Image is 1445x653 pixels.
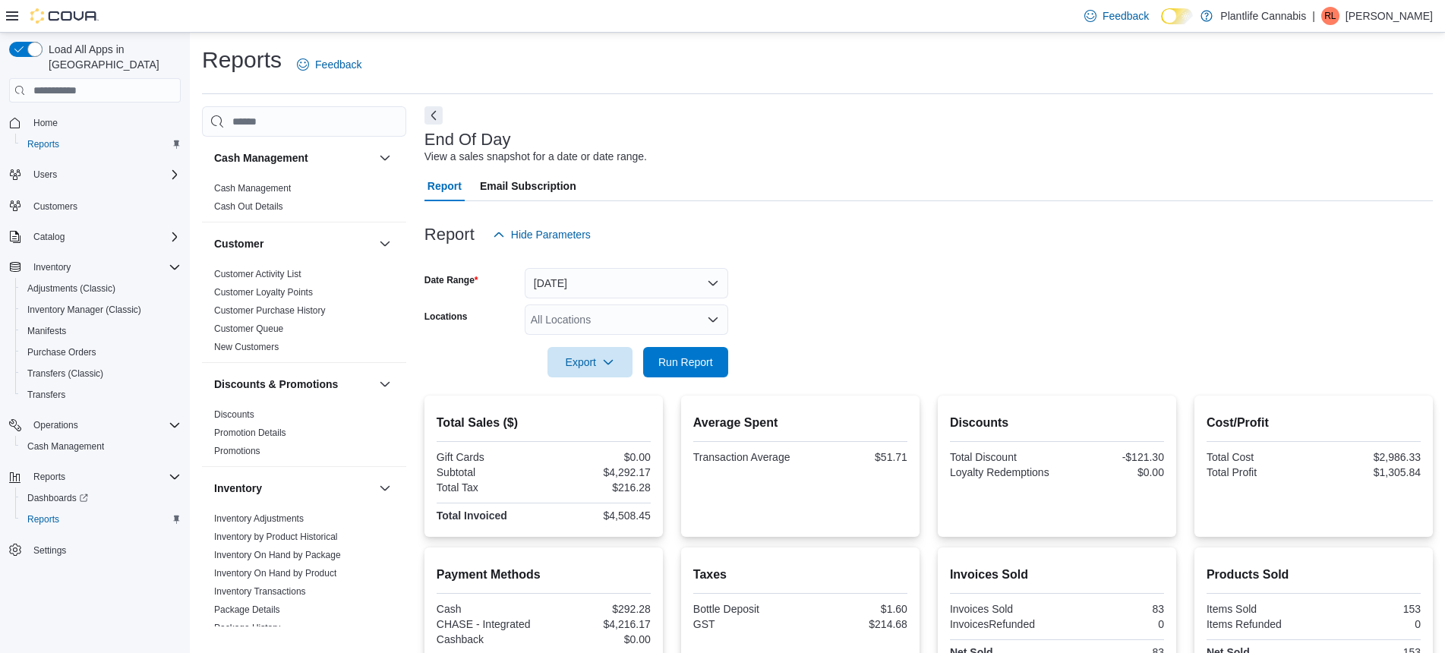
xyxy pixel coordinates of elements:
[214,549,341,561] span: Inventory On Hand by Package
[525,268,728,298] button: [DATE]
[27,416,181,434] span: Operations
[424,274,478,286] label: Date Range
[202,405,406,466] div: Discounts & Promotions
[27,228,181,246] span: Catalog
[21,279,181,298] span: Adjustments (Classic)
[547,509,651,522] div: $4,508.45
[214,377,338,392] h3: Discounts & Promotions
[376,149,394,167] button: Cash Management
[428,171,462,201] span: Report
[950,603,1054,615] div: Invoices Sold
[15,436,187,457] button: Cash Management
[1060,603,1164,615] div: 83
[693,566,907,584] h2: Taxes
[214,342,279,352] a: New Customers
[376,235,394,253] button: Customer
[214,445,260,457] span: Promotions
[21,437,181,456] span: Cash Management
[43,42,181,72] span: Load All Apps in [GEOGRAPHIC_DATA]
[15,134,187,155] button: Reports
[27,113,181,132] span: Home
[21,301,147,319] a: Inventory Manager (Classic)
[547,618,651,630] div: $4,216.17
[27,282,115,295] span: Adjustments (Classic)
[27,166,63,184] button: Users
[214,409,254,421] span: Discounts
[21,386,181,404] span: Transfers
[1161,24,1162,25] span: Dark Mode
[202,179,406,222] div: Cash Management
[424,149,647,165] div: View a sales snapshot for a date or date range.
[437,451,541,463] div: Gift Cards
[1207,466,1311,478] div: Total Profit
[214,150,373,166] button: Cash Management
[214,568,336,579] a: Inventory On Hand by Product
[27,389,65,401] span: Transfers
[693,603,797,615] div: Bottle Deposit
[21,343,181,361] span: Purchase Orders
[202,45,282,75] h1: Reports
[437,466,541,478] div: Subtotal
[21,437,110,456] a: Cash Management
[214,409,254,420] a: Discounts
[1207,603,1311,615] div: Items Sold
[33,544,66,557] span: Settings
[30,8,99,24] img: Cova
[15,487,187,509] a: Dashboards
[3,466,187,487] button: Reports
[547,466,651,478] div: $4,292.17
[1060,451,1164,463] div: -$121.30
[950,566,1164,584] h2: Invoices Sold
[1207,414,1421,432] h2: Cost/Profit
[547,347,633,377] button: Export
[214,323,283,334] a: Customer Queue
[214,550,341,560] a: Inventory On Hand by Package
[3,539,187,561] button: Settings
[214,236,263,251] h3: Customer
[707,314,719,326] button: Open list of options
[21,322,72,340] a: Manifests
[27,114,64,132] a: Home
[480,171,576,201] span: Email Subscription
[315,57,361,72] span: Feedback
[803,451,907,463] div: $51.71
[15,363,187,384] button: Transfers (Classic)
[1321,7,1339,25] div: Rob Loree
[27,304,141,316] span: Inventory Manager (Classic)
[15,278,187,299] button: Adjustments (Classic)
[437,566,651,584] h2: Payment Methods
[547,451,651,463] div: $0.00
[214,531,338,543] span: Inventory by Product Historical
[1220,7,1306,25] p: Plantlife Cannabis
[214,269,301,279] a: Customer Activity List
[27,468,181,486] span: Reports
[437,509,507,522] strong: Total Invoiced
[376,479,394,497] button: Inventory
[214,427,286,439] span: Promotion Details
[424,311,468,323] label: Locations
[27,416,84,434] button: Operations
[950,618,1054,630] div: InvoicesRefunded
[511,227,591,242] span: Hide Parameters
[214,286,313,298] span: Customer Loyalty Points
[214,427,286,438] a: Promotion Details
[27,440,104,453] span: Cash Management
[214,201,283,212] a: Cash Out Details
[214,532,338,542] a: Inventory by Product Historical
[658,355,713,370] span: Run Report
[557,347,623,377] span: Export
[214,304,326,317] span: Customer Purchase History
[21,489,181,507] span: Dashboards
[21,510,181,528] span: Reports
[214,604,280,615] a: Package Details
[693,414,907,432] h2: Average Spent
[27,513,59,525] span: Reports
[437,618,541,630] div: CHASE - Integrated
[27,258,181,276] span: Inventory
[950,414,1164,432] h2: Discounts
[21,322,181,340] span: Manifests
[1346,7,1433,25] p: [PERSON_NAME]
[214,305,326,316] a: Customer Purchase History
[3,415,187,436] button: Operations
[27,368,103,380] span: Transfers (Classic)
